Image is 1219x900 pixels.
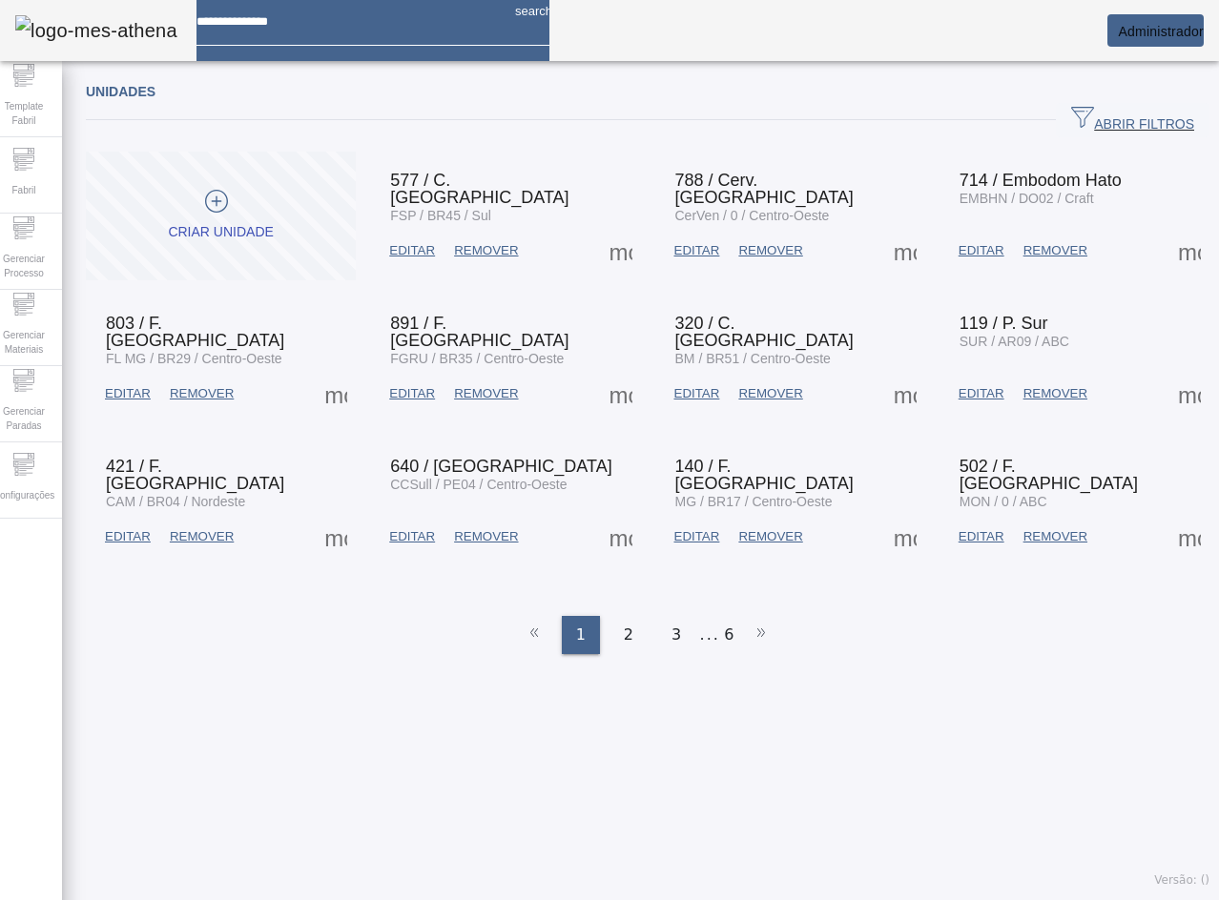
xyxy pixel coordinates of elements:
[674,527,720,546] span: EDITAR
[15,15,177,46] img: logo-mes-athena
[674,384,720,403] span: EDITAR
[949,234,1014,268] button: EDITAR
[389,527,435,546] span: EDITAR
[604,377,638,411] button: Mais
[671,624,681,646] span: 3
[960,171,1122,190] span: 714 / Embodom Hato
[665,234,730,268] button: EDITAR
[729,234,812,268] button: REMOVER
[1014,234,1097,268] button: REMOVER
[106,314,284,350] span: 803 / F. [GEOGRAPHIC_DATA]
[454,384,518,403] span: REMOVER
[86,84,155,99] span: Unidades
[729,520,812,554] button: REMOVER
[95,520,160,554] button: EDITAR
[170,384,234,403] span: REMOVER
[454,527,518,546] span: REMOVER
[390,457,611,476] span: 640 / [GEOGRAPHIC_DATA]
[724,616,733,654] li: 6
[390,477,567,492] span: CCSull / PE04 / Centro-Oeste
[949,377,1014,411] button: EDITAR
[1023,384,1087,403] span: REMOVER
[389,384,435,403] span: EDITAR
[959,241,1004,260] span: EDITAR
[665,377,730,411] button: EDITAR
[700,616,719,654] li: ...
[1014,520,1097,554] button: REMOVER
[390,171,568,207] span: 577 / C. [GEOGRAPHIC_DATA]
[960,334,1069,349] span: SUR / AR09 / ABC
[106,457,284,493] span: 421 / F. [GEOGRAPHIC_DATA]
[444,234,527,268] button: REMOVER
[168,223,273,242] div: Criar unidade
[675,314,854,350] span: 320 / C. [GEOGRAPHIC_DATA]
[1014,377,1097,411] button: REMOVER
[95,377,160,411] button: EDITAR
[738,384,802,403] span: REMOVER
[1172,234,1207,268] button: Mais
[1056,103,1209,137] button: ABRIR FILTROS
[729,377,812,411] button: REMOVER
[170,527,234,546] span: REMOVER
[959,527,1004,546] span: EDITAR
[319,520,353,554] button: Mais
[604,520,638,554] button: Mais
[1071,106,1194,134] span: ABRIR FILTROS
[888,377,922,411] button: Mais
[444,377,527,411] button: REMOVER
[86,152,356,280] button: Criar unidade
[624,624,633,646] span: 2
[6,177,41,203] span: Fabril
[105,527,151,546] span: EDITAR
[738,527,802,546] span: REMOVER
[604,234,638,268] button: Mais
[959,384,1004,403] span: EDITAR
[389,241,435,260] span: EDITAR
[444,520,527,554] button: REMOVER
[380,234,444,268] button: EDITAR
[888,234,922,268] button: Mais
[1154,873,1209,887] span: Versão: ()
[960,314,1048,333] span: 119 / P. Sur
[675,171,854,207] span: 788 / Cerv. [GEOGRAPHIC_DATA]
[960,457,1138,493] span: 502 / F. [GEOGRAPHIC_DATA]
[1023,241,1087,260] span: REMOVER
[888,520,922,554] button: Mais
[390,314,568,350] span: 891 / F. [GEOGRAPHIC_DATA]
[160,520,243,554] button: REMOVER
[160,377,243,411] button: REMOVER
[1118,24,1204,39] span: Administrador
[738,241,802,260] span: REMOVER
[1172,520,1207,554] button: Mais
[1172,377,1207,411] button: Mais
[665,520,730,554] button: EDITAR
[105,384,151,403] span: EDITAR
[960,191,1094,206] span: EMBHN / DO02 / Craft
[319,377,353,411] button: Mais
[675,457,854,493] span: 140 / F. [GEOGRAPHIC_DATA]
[454,241,518,260] span: REMOVER
[674,241,720,260] span: EDITAR
[949,520,1014,554] button: EDITAR
[1023,527,1087,546] span: REMOVER
[380,520,444,554] button: EDITAR
[380,377,444,411] button: EDITAR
